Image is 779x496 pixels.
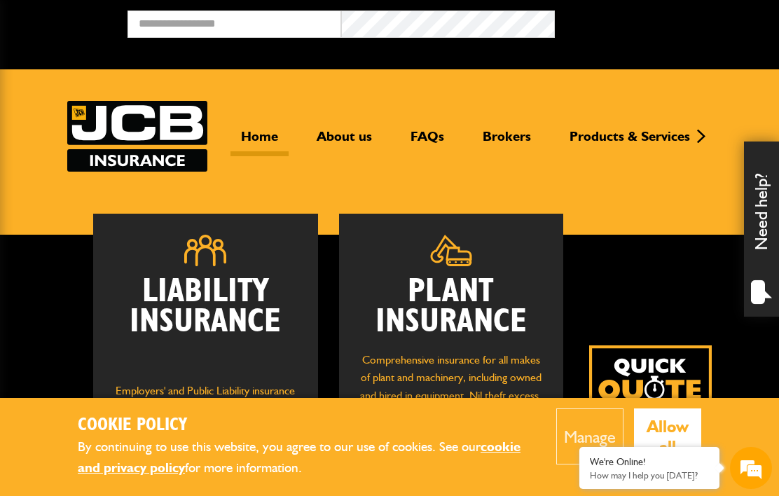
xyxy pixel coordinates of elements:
a: Products & Services [559,128,701,156]
a: Home [230,128,289,156]
a: Get your insurance quote isn just 2-minutes [589,345,712,468]
div: Need help? [744,142,779,317]
a: FAQs [400,128,455,156]
a: Brokers [472,128,542,156]
button: Broker Login [555,11,768,32]
h2: Plant Insurance [360,277,542,337]
a: JCB Insurance Services [67,101,207,172]
div: We're Online! [590,456,709,468]
h2: Liability Insurance [114,277,296,368]
a: About us [306,128,382,156]
img: Quick Quote [589,345,712,468]
p: How may I help you today? [590,470,709,481]
p: By continuing to use this website, you agree to our use of cookies. See our for more information. [78,436,535,479]
p: Comprehensive insurance for all makes of plant and machinery, including owned and hired in equipm... [360,351,542,441]
button: Allow all [634,408,702,464]
h2: Cookie Policy [78,415,535,436]
button: Manage [556,408,623,464]
img: JCB Insurance Services logo [67,101,207,172]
